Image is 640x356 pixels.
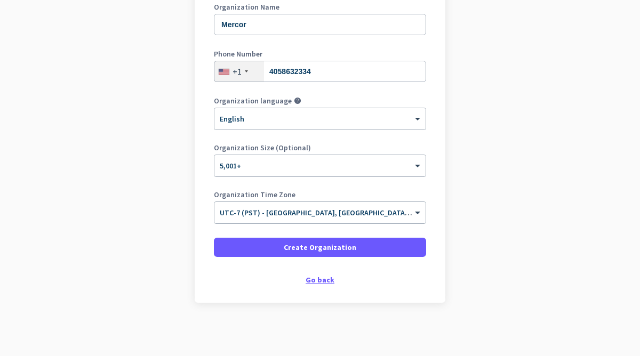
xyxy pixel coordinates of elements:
div: +1 [233,66,242,77]
label: Organization Time Zone [214,191,426,198]
input: 201-555-0123 [214,61,426,82]
label: Phone Number [214,50,426,58]
label: Organization Size (Optional) [214,144,426,151]
input: What is the name of your organization? [214,14,426,35]
span: Create Organization [284,242,356,253]
div: Go back [214,276,426,284]
button: Create Organization [214,238,426,257]
label: Organization language [214,97,292,104]
label: Organization Name [214,3,426,11]
i: help [294,97,301,104]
